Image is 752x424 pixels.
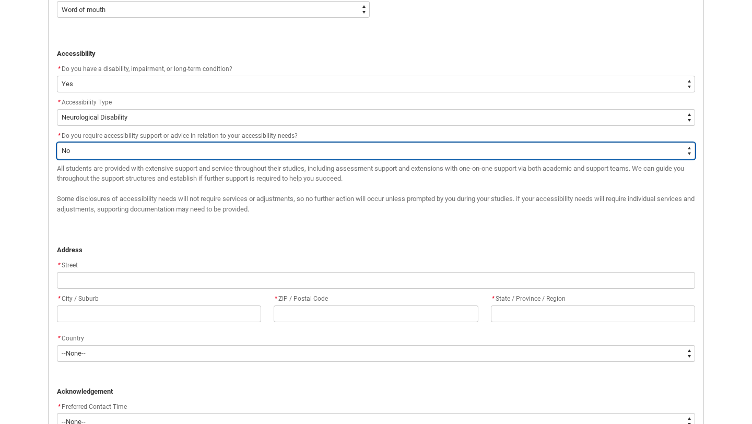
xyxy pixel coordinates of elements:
span: All students are provided with extensive support and service throughout their studies, including ... [57,164,684,183]
strong: Address [57,246,83,254]
abbr: required [58,65,61,73]
abbr: required [492,295,495,302]
span: Preferred Contact Time [62,403,127,410]
span: Street [57,262,78,269]
abbr: required [58,403,61,410]
span: City / Suburb [57,295,99,302]
span: Country [62,335,84,342]
strong: Accessibility [57,50,96,57]
abbr: required [275,295,277,302]
abbr: required [58,132,61,139]
strong: Acknowledgement [57,387,113,395]
span: State / Province / Region [491,295,566,302]
span: Do you have a disability, impairment, or long-term condition? [62,65,232,73]
abbr: required [58,262,61,269]
abbr: required [58,335,61,342]
abbr: required [58,99,61,106]
span: Some disclosures of accessibility needs will not require services or adjustments, so no further a... [57,195,695,213]
abbr: required [58,295,61,302]
span: Do you require accessibility support or advice in relation to your accessibility needs? [62,132,298,139]
span: Accessibility Type [62,99,112,106]
span: ZIP / Postal Code [274,295,328,302]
